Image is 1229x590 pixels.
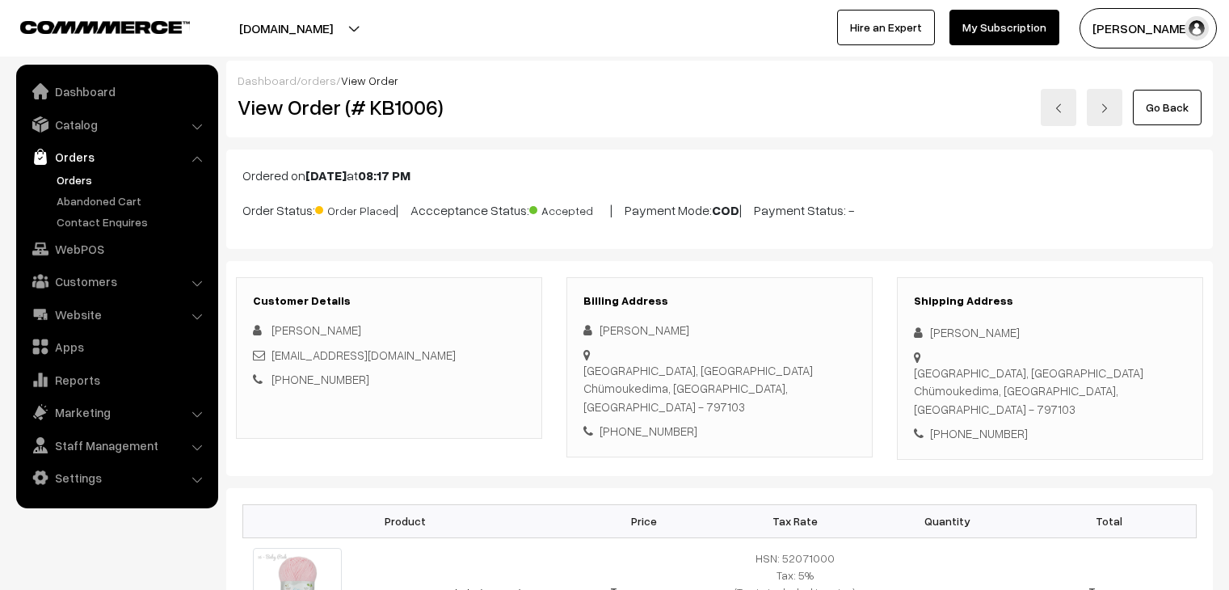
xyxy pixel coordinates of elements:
[358,167,410,183] b: 08:17 PM
[242,166,1197,185] p: Ordered on at
[253,294,525,308] h3: Customer Details
[1133,90,1202,125] a: Go Back
[871,504,1023,537] th: Quantity
[837,10,935,45] a: Hire an Expert
[53,192,213,209] a: Abandoned Cart
[20,431,213,460] a: Staff Management
[949,10,1059,45] a: My Subscription
[271,372,369,386] a: [PHONE_NUMBER]
[914,364,1186,419] div: [GEOGRAPHIC_DATA], [GEOGRAPHIC_DATA] Chümoukedima, [GEOGRAPHIC_DATA], [GEOGRAPHIC_DATA] - 797103
[1023,504,1197,537] th: Total
[20,398,213,427] a: Marketing
[529,198,610,219] span: Accepted
[583,361,856,416] div: [GEOGRAPHIC_DATA], [GEOGRAPHIC_DATA] Chümoukedima, [GEOGRAPHIC_DATA], [GEOGRAPHIC_DATA] - 797103
[305,167,347,183] b: [DATE]
[20,110,213,139] a: Catalog
[242,198,1197,220] p: Order Status: | Accceptance Status: | Payment Mode: | Payment Status: -
[238,95,543,120] h2: View Order (# KB1006)
[20,332,213,361] a: Apps
[1080,8,1217,48] button: [PERSON_NAME]…
[20,21,190,33] img: COMMMERCE
[20,142,213,171] a: Orders
[238,72,1202,89] div: / /
[183,8,389,48] button: [DOMAIN_NAME]
[53,213,213,230] a: Contact Enquires
[583,321,856,339] div: [PERSON_NAME]
[243,504,568,537] th: Product
[20,463,213,492] a: Settings
[914,323,1186,342] div: [PERSON_NAME]
[1054,103,1063,113] img: left-arrow.png
[1185,16,1209,40] img: user
[719,504,871,537] th: Tax Rate
[914,424,1186,443] div: [PHONE_NUMBER]
[1100,103,1109,113] img: right-arrow.png
[238,74,297,87] a: Dashboard
[583,422,856,440] div: [PHONE_NUMBER]
[20,16,162,36] a: COMMMERCE
[20,300,213,329] a: Website
[271,322,361,337] span: [PERSON_NAME]
[20,77,213,106] a: Dashboard
[301,74,336,87] a: orders
[341,74,398,87] span: View Order
[568,504,720,537] th: Price
[53,171,213,188] a: Orders
[20,365,213,394] a: Reports
[583,294,856,308] h3: Billing Address
[315,198,396,219] span: Order Placed
[271,348,456,362] a: [EMAIL_ADDRESS][DOMAIN_NAME]
[20,267,213,296] a: Customers
[20,234,213,263] a: WebPOS
[914,294,1186,308] h3: Shipping Address
[712,202,739,218] b: COD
